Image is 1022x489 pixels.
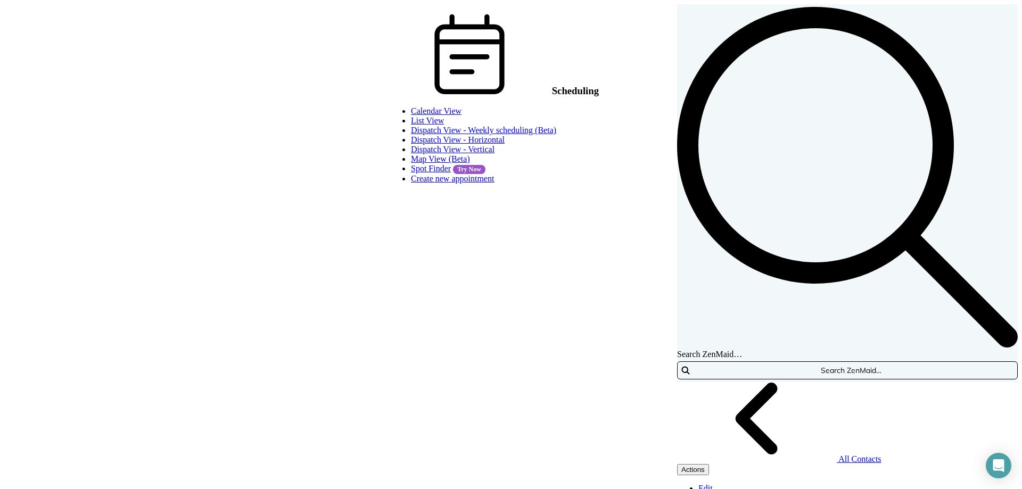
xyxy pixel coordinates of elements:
span: Search ZenMaid… [677,350,742,359]
a: Calendar View [411,106,461,115]
span: Try Now [453,165,485,174]
div: Open Intercom Messenger [986,453,1011,478]
a: Dispatch View - Horizontal [411,135,505,144]
a: All Contacts [677,454,881,463]
a: Spot FinderTry Now [411,164,485,173]
a: Map View (Beta) [411,154,470,163]
a: Dispatch View - Vertical [411,145,494,154]
a: List View [411,116,444,125]
button: Actions [677,464,709,475]
a: Dispatch View - Weekly scheduling (Beta) [411,126,556,135]
span: All Contacts [838,454,881,463]
span: Scheduling [552,85,599,96]
a: Create new appointment [411,174,494,183]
